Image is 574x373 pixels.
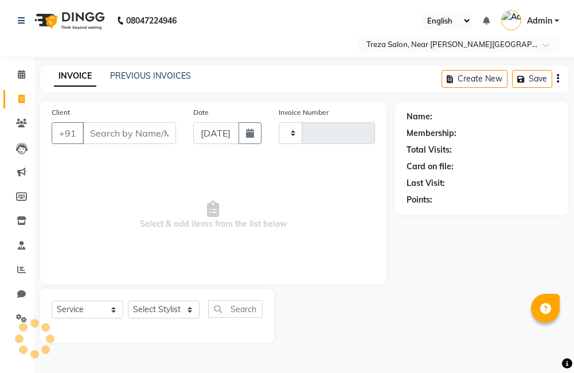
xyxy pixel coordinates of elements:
div: Points: [407,194,432,206]
input: Search by Name/Mobile/Email/Code [83,122,176,144]
button: Save [512,70,552,88]
label: Date [193,107,209,118]
div: Name: [407,111,432,123]
div: Membership: [407,127,456,139]
input: Search or Scan [208,300,263,318]
a: PREVIOUS INVOICES [110,71,191,81]
div: Last Visit: [407,177,445,189]
span: Admin [527,15,552,27]
label: Client [52,107,70,118]
a: INVOICE [54,66,96,87]
div: Total Visits: [407,144,452,156]
iframe: chat widget [526,327,563,362]
div: Card on file: [407,161,454,173]
button: +91 [52,122,84,144]
label: Invoice Number [279,107,329,118]
b: 08047224946 [126,5,177,37]
button: Create New [442,70,507,88]
span: Select & add items from the list below [52,158,375,273]
img: logo [29,5,108,37]
img: Admin [501,10,521,30]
